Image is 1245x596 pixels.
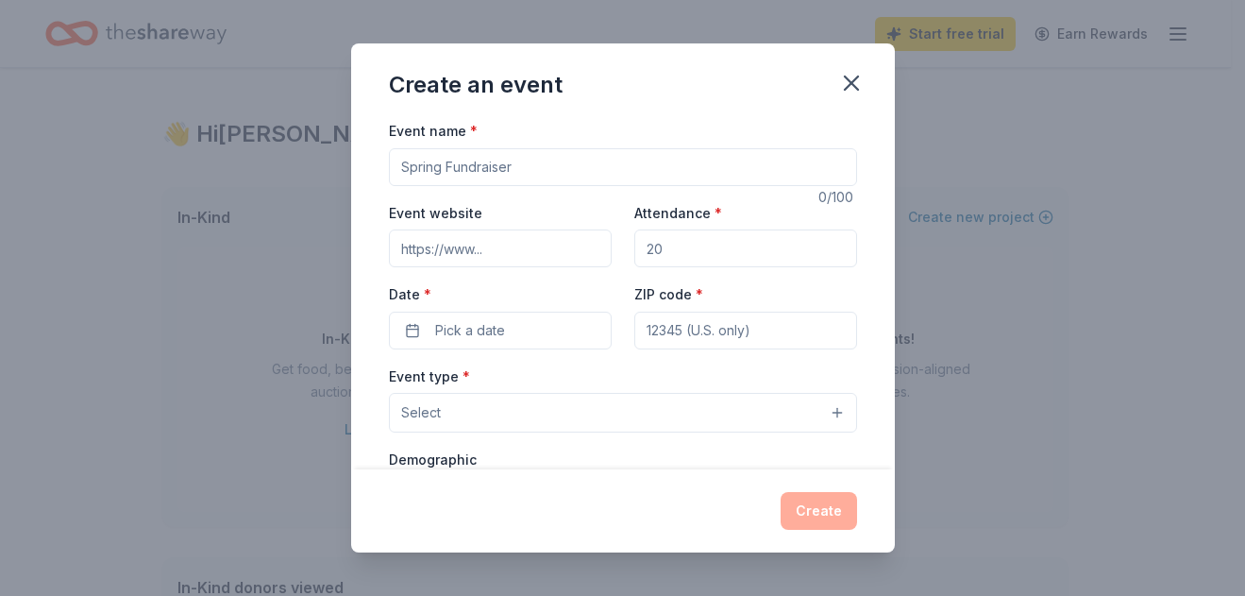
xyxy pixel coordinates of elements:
[389,312,612,349] button: Pick a date
[634,230,857,267] input: 20
[401,401,441,424] span: Select
[435,319,505,342] span: Pick a date
[389,148,857,186] input: Spring Fundraiser
[389,122,478,141] label: Event name
[389,204,482,223] label: Event website
[818,186,857,209] div: 0 /100
[634,204,722,223] label: Attendance
[634,312,857,349] input: 12345 (U.S. only)
[389,230,612,267] input: https://www...
[389,70,563,100] div: Create an event
[389,393,857,433] button: Select
[389,367,470,386] label: Event type
[389,451,477,469] label: Demographic
[634,285,703,304] label: ZIP code
[389,285,612,304] label: Date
